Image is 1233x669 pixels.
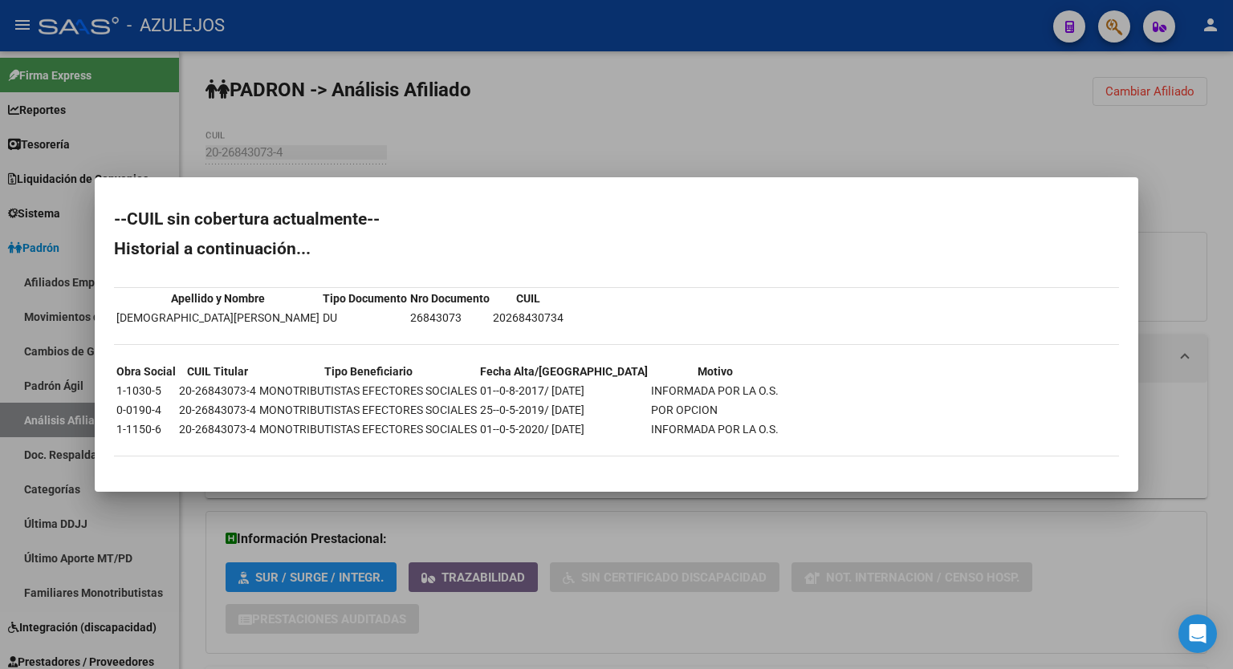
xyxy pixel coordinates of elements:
th: Apellido y Nombre [116,290,320,307]
td: 1-1150-6 [116,420,177,438]
td: 01--0-8-2017/ [DATE] [479,382,649,399]
th: Fecha Alta/[GEOGRAPHIC_DATA] [479,363,649,380]
td: 25--0-5-2019/ [DATE] [479,401,649,419]
h2: Historial a continuación... [114,241,1119,257]
td: 20-26843073-4 [178,401,257,419]
td: POR OPCION [650,401,779,419]
td: INFORMADA POR LA O.S. [650,420,779,438]
td: MONOTRIBUTISTAS EFECTORES SOCIALES [258,382,478,399]
h2: --CUIL sin cobertura actualmente-- [114,211,1119,227]
th: Nro Documento [409,290,490,307]
td: 20-26843073-4 [178,382,257,399]
th: Motivo [650,363,779,380]
td: [DEMOGRAPHIC_DATA][PERSON_NAME] [116,309,320,326]
td: 20-26843073-4 [178,420,257,438]
th: Obra Social [116,363,177,380]
th: Tipo Beneficiario [258,363,478,380]
td: MONOTRIBUTISTAS EFECTORES SOCIALES [258,401,478,419]
th: CUIL Titular [178,363,257,380]
td: 20268430734 [492,309,564,326]
th: Tipo Documento [322,290,408,307]
td: 26843073 [409,309,490,326]
th: CUIL [492,290,564,307]
td: 0-0190-4 [116,401,177,419]
div: Open Intercom Messenger [1178,614,1217,653]
td: DU [322,309,408,326]
td: MONOTRIBUTISTAS EFECTORES SOCIALES [258,420,478,438]
td: INFORMADA POR LA O.S. [650,382,779,399]
td: 01--0-5-2020/ [DATE] [479,420,649,438]
td: 1-1030-5 [116,382,177,399]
